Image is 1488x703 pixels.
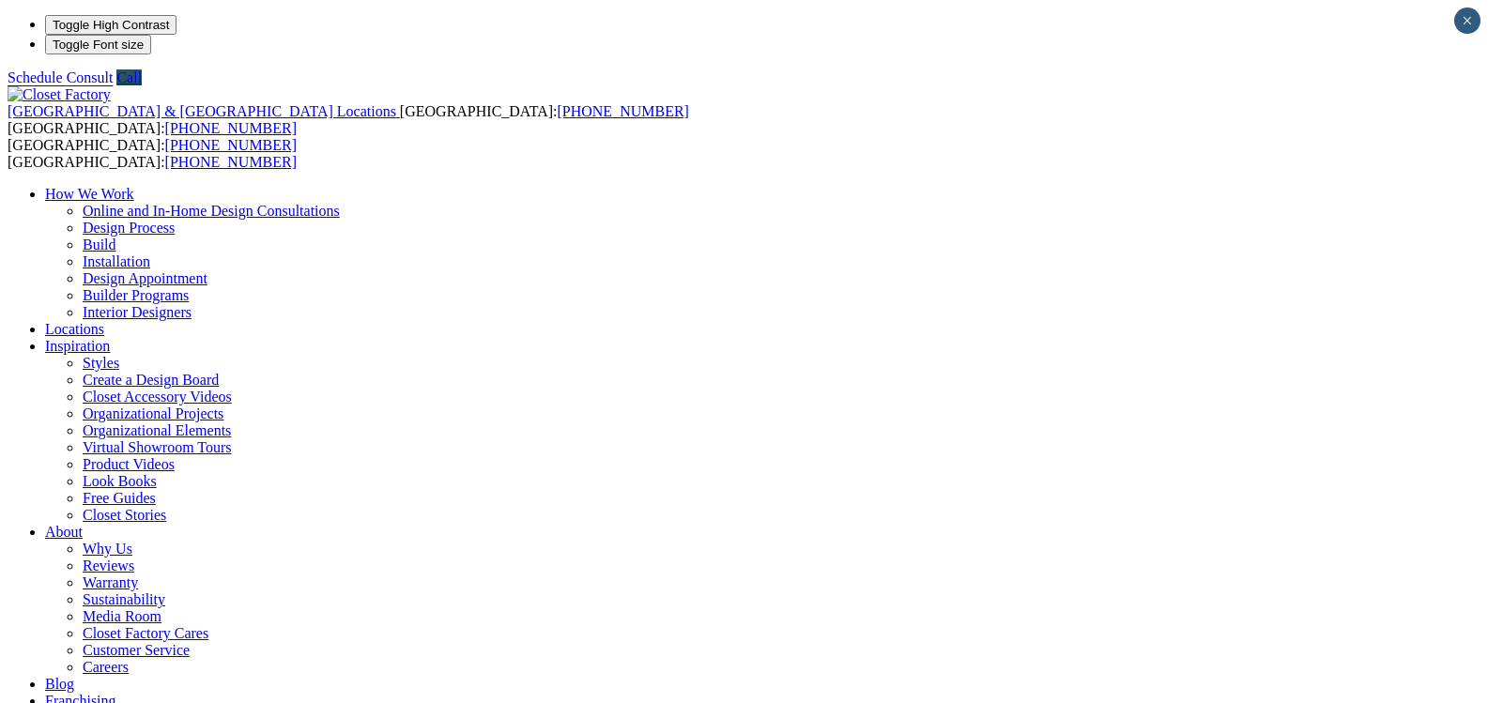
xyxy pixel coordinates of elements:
button: Close [1454,8,1480,34]
a: Why Us [83,541,132,557]
a: Online and In-Home Design Consultations [83,203,340,219]
a: Careers [83,659,129,675]
img: Closet Factory [8,86,111,103]
a: About [45,524,83,540]
a: Builder Programs [83,287,189,303]
button: Toggle Font size [45,35,151,54]
a: Closet Factory Cares [83,625,208,641]
a: [PHONE_NUMBER] [165,137,297,153]
a: [GEOGRAPHIC_DATA] & [GEOGRAPHIC_DATA] Locations [8,103,400,119]
a: Design Process [83,220,175,236]
a: Media Room [83,608,161,624]
a: Sustainability [83,591,165,607]
button: Toggle High Contrast [45,15,176,35]
a: [PHONE_NUMBER] [165,120,297,136]
a: Look Books [83,473,157,489]
a: Closet Accessory Videos [83,389,232,405]
a: Locations [45,321,104,337]
span: [GEOGRAPHIC_DATA]: [GEOGRAPHIC_DATA]: [8,137,297,170]
a: Schedule Consult [8,69,113,85]
a: Organizational Projects [83,405,223,421]
a: Closet Stories [83,507,166,523]
span: [GEOGRAPHIC_DATA]: [GEOGRAPHIC_DATA]: [8,103,689,136]
a: [PHONE_NUMBER] [557,103,688,119]
a: Warranty [83,574,138,590]
a: Virtual Showroom Tours [83,439,232,455]
a: Call [116,69,142,85]
a: How We Work [45,186,134,202]
a: Inspiration [45,338,110,354]
a: Free Guides [83,490,156,506]
span: [GEOGRAPHIC_DATA] & [GEOGRAPHIC_DATA] Locations [8,103,396,119]
a: Reviews [83,558,134,573]
span: Toggle High Contrast [53,18,169,32]
a: Design Appointment [83,270,207,286]
a: Product Videos [83,456,175,472]
a: Installation [83,253,150,269]
a: Blog [45,676,74,692]
a: Interior Designers [83,304,192,320]
a: [PHONE_NUMBER] [165,154,297,170]
span: Toggle Font size [53,38,144,52]
a: Styles [83,355,119,371]
a: Create a Design Board [83,372,219,388]
a: Organizational Elements [83,422,231,438]
a: Customer Service [83,642,190,658]
a: Build [83,237,116,252]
